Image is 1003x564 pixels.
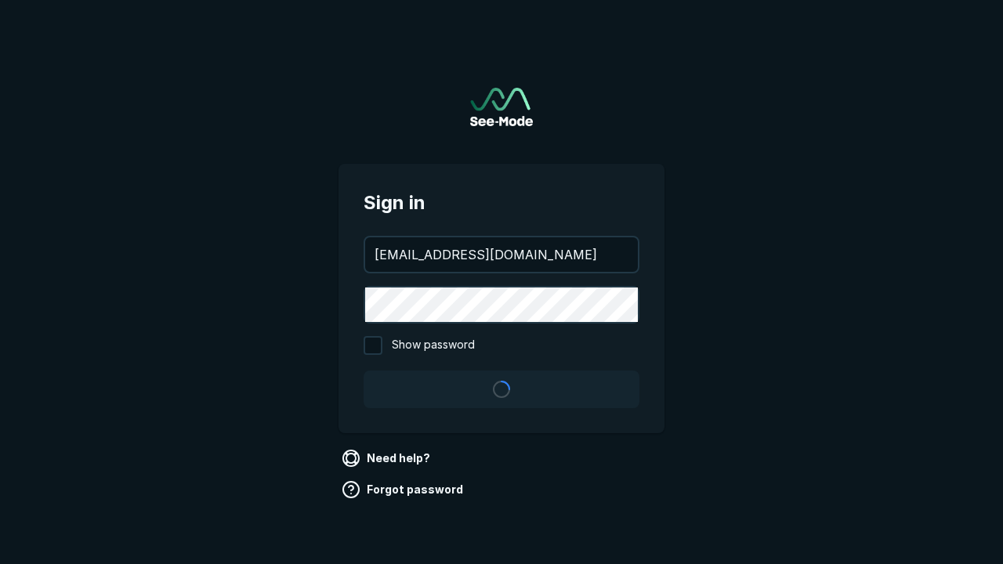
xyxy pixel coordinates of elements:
span: Sign in [364,189,639,217]
a: Go to sign in [470,88,533,126]
img: See-Mode Logo [470,88,533,126]
span: Show password [392,336,475,355]
a: Need help? [339,446,436,471]
a: Forgot password [339,477,469,502]
input: your@email.com [365,237,638,272]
